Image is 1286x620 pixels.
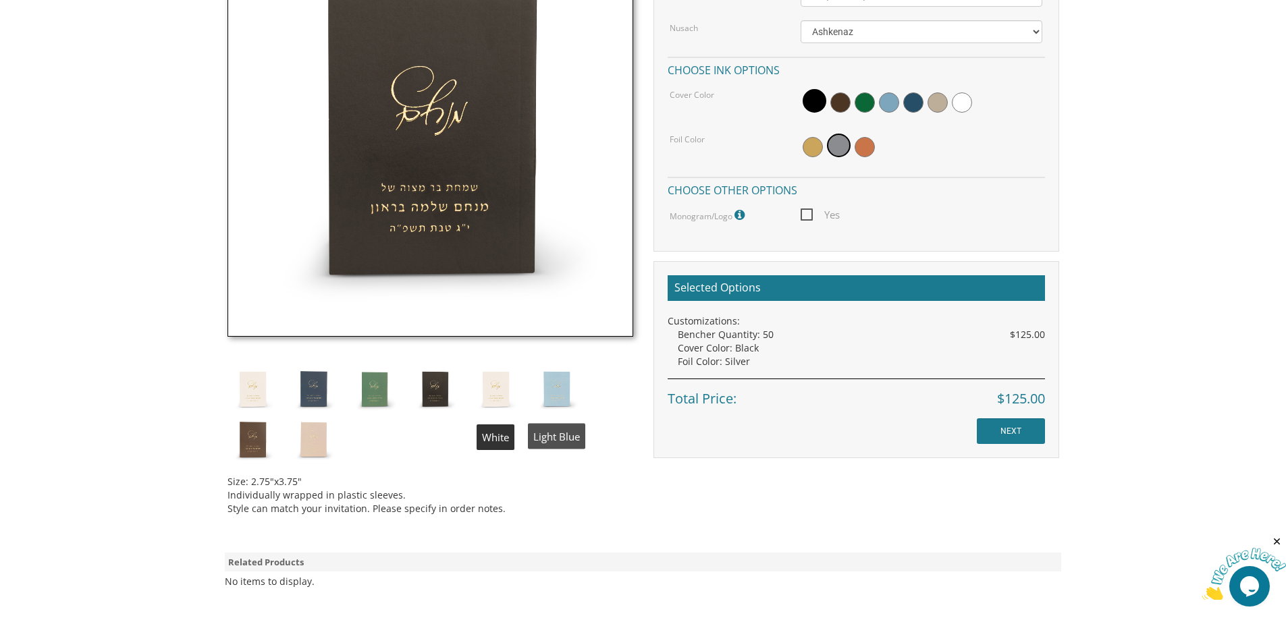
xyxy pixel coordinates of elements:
div: Size: 2.75"x3.75" Individually wrapped in plastic sleeves. Style can match your invitation. Pleas... [227,465,633,515]
label: Nusach [670,22,698,34]
div: Related Products [225,553,1062,572]
div: Foil Color: Silver [678,355,1045,368]
h4: Choose ink options [668,57,1045,80]
span: Yes [801,206,840,223]
img: Style2.5.jpg [227,364,278,414]
img: Style2.7.jpg [227,414,278,465]
input: NEXT [977,418,1045,444]
img: Style2.6.jpg [531,364,582,414]
span: $125.00 [1010,328,1045,341]
div: Customizations: [668,314,1045,328]
div: Total Price: [668,378,1045,409]
img: Style2.1.jpg [288,414,339,465]
h4: Choose other options [668,177,1045,200]
div: No items to display. [225,575,315,588]
h2: Selected Options [668,275,1045,301]
label: Cover Color [670,89,714,101]
img: Style2.3.jpg [349,364,400,414]
img: Style2.2.jpg [288,364,339,414]
div: Bencher Quantity: 50 [678,328,1045,341]
div: Cover Color: Black [678,341,1045,355]
iframe: chat widget [1202,536,1286,600]
span: $125.00 [997,389,1045,409]
label: Foil Color [670,134,705,145]
label: Monogram/Logo [670,206,748,224]
img: Style2.4.jpg [410,364,460,414]
img: Style2.5.jpg [471,364,521,414]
